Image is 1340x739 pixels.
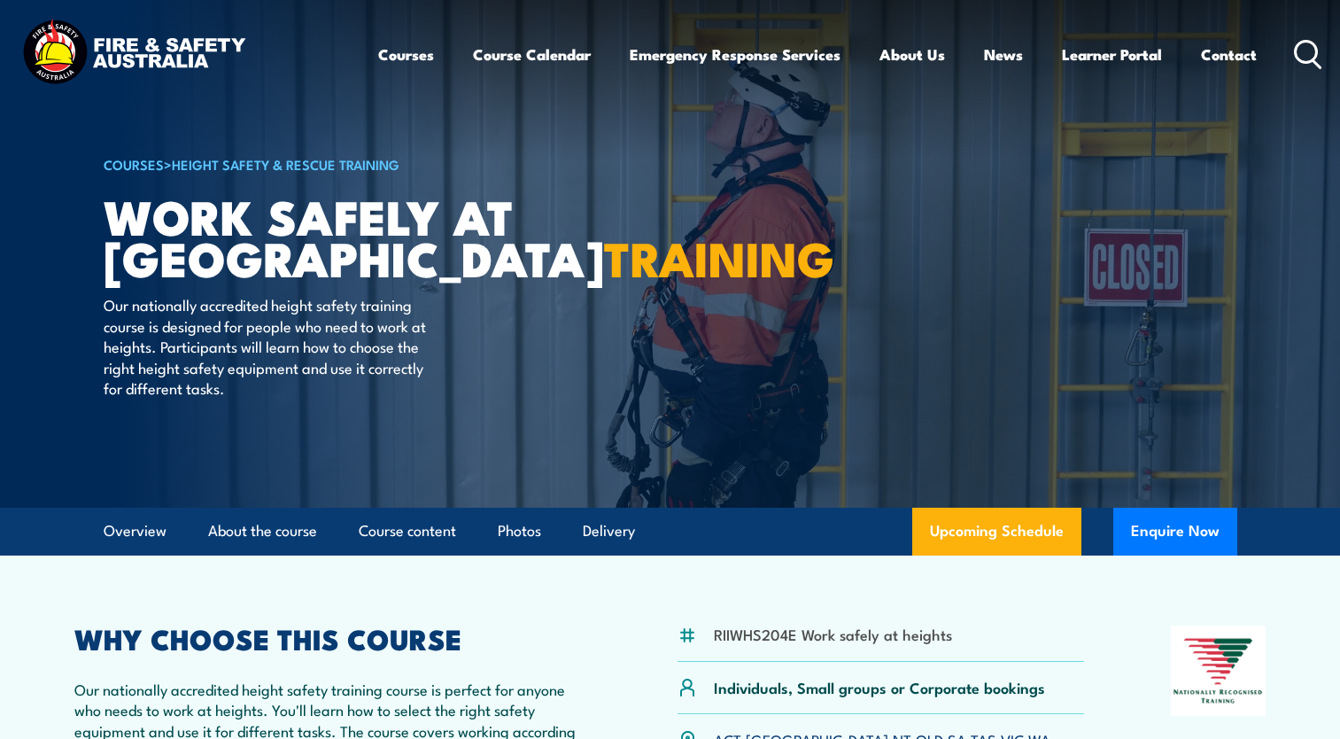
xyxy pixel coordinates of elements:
a: Emergency Response Services [630,31,840,78]
a: About the course [208,508,317,555]
a: COURSES [104,154,164,174]
a: Height Safety & Rescue Training [172,154,399,174]
a: Course content [359,508,456,555]
a: Learner Portal [1062,31,1162,78]
a: News [984,31,1023,78]
a: Course Calendar [473,31,591,78]
a: Contact [1201,31,1257,78]
p: Our nationally accredited height safety training course is designed for people who need to work a... [104,294,427,398]
strong: TRAINING [604,220,834,293]
a: About Us [879,31,945,78]
button: Enquire Now [1113,508,1237,556]
img: Nationally Recognised Training logo. [1171,626,1266,716]
p: Individuals, Small groups or Corporate bookings [714,677,1045,697]
h6: > [104,153,541,175]
a: Upcoming Schedule [912,508,1081,556]
li: RIIWHS204E Work safely at heights [714,624,952,644]
a: Courses [378,31,434,78]
h1: Work Safely at [GEOGRAPHIC_DATA] [104,195,541,277]
a: Overview [104,508,167,555]
a: Delivery [583,508,635,555]
a: Photos [498,508,541,555]
h2: WHY CHOOSE THIS COURSE [74,626,592,650]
